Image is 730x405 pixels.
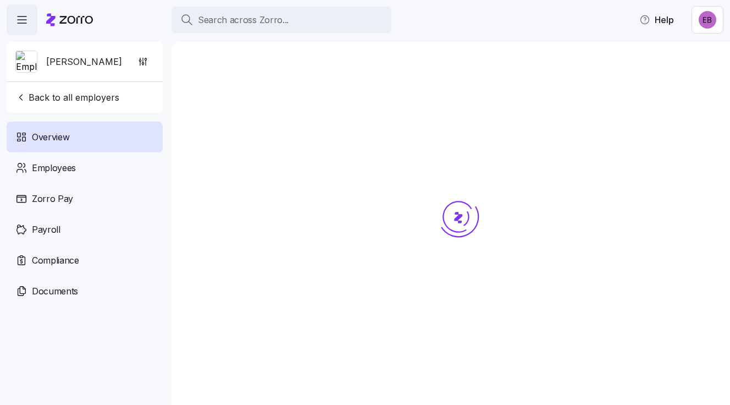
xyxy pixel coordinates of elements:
span: Overview [32,130,69,144]
span: Employees [32,161,76,175]
button: Back to all employers [11,86,124,108]
a: Employees [7,152,163,183]
a: Documents [7,276,163,307]
img: e893a1d701ecdfe11b8faa3453cd5ce7 [699,11,716,29]
span: Zorro Pay [32,192,73,206]
span: Search across Zorro... [198,13,289,27]
span: Help [639,13,674,26]
span: Compliance [32,254,79,267]
a: Compliance [7,245,163,276]
span: Payroll [32,223,60,237]
span: [PERSON_NAME] [46,55,122,69]
button: Help [631,9,683,31]
a: Payroll [7,214,163,245]
span: Documents [32,284,78,298]
span: Back to all employers [15,91,119,104]
a: Overview [7,122,163,152]
button: Search across Zorro... [172,7,391,33]
a: Zorro Pay [7,183,163,214]
img: Employer logo [16,51,37,73]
